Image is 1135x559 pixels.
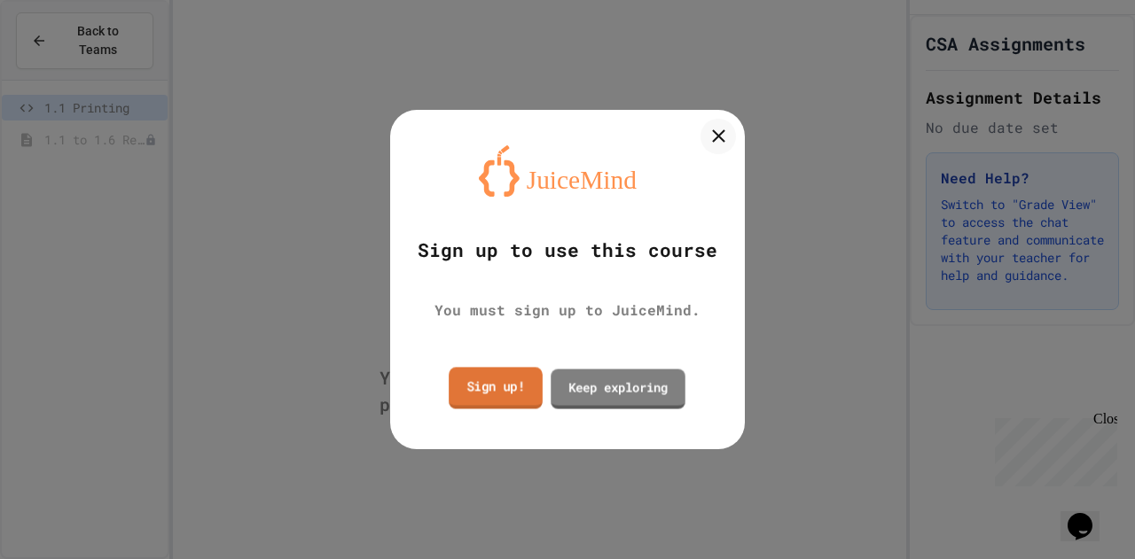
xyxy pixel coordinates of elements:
div: You must sign up to JuiceMind. [434,299,701,321]
div: Sign up to use this course [418,237,717,265]
a: Sign up! [449,367,543,408]
div: Chat with us now!Close [7,7,122,113]
img: logo-orange.svg [479,145,656,197]
a: Keep exploring [551,369,685,409]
